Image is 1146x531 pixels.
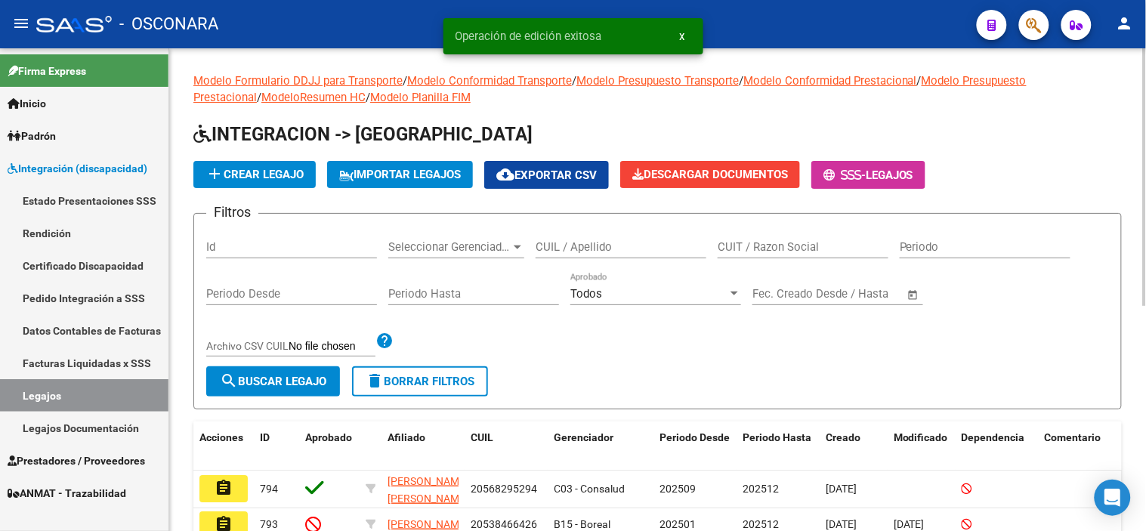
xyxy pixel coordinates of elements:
span: Comentario [1045,431,1101,443]
span: INTEGRACION -> [GEOGRAPHIC_DATA] [193,124,533,145]
datatable-header-cell: ID [254,421,299,471]
mat-icon: person [1116,14,1134,32]
input: Fecha fin [827,287,900,301]
datatable-header-cell: Aprobado [299,421,360,471]
span: Inicio [8,95,46,112]
span: Acciones [199,431,243,443]
span: Creado [826,431,860,443]
span: Afiliado [388,431,425,443]
button: Crear Legajo [193,161,316,188]
span: [PERSON_NAME] [388,518,468,530]
mat-icon: help [375,332,394,350]
mat-icon: assignment [215,479,233,497]
datatable-header-cell: Gerenciador [548,421,653,471]
span: IMPORTAR LEGAJOS [339,168,461,181]
datatable-header-cell: Comentario [1039,421,1129,471]
span: 793 [260,518,278,530]
span: Archivo CSV CUIL [206,340,289,352]
span: Descargar Documentos [632,168,788,181]
span: Prestadores / Proveedores [8,452,145,469]
input: Archivo CSV CUIL [289,340,375,353]
button: Buscar Legajo [206,366,340,397]
datatable-header-cell: Modificado [888,421,956,471]
span: Todos [570,287,602,301]
span: Modificado [894,431,948,443]
span: B15 - Boreal [554,518,610,530]
span: - [823,168,866,182]
span: Borrar Filtros [366,375,474,388]
span: ID [260,431,270,443]
span: [PERSON_NAME] [PERSON_NAME] [388,475,468,505]
span: ANMAT - Trazabilidad [8,485,126,502]
span: 202512 [743,483,779,495]
a: Modelo Conformidad Transporte [407,74,572,88]
span: 202509 [659,483,696,495]
span: - OSCONARA [119,8,218,41]
mat-icon: delete [366,372,384,390]
datatable-header-cell: Creado [820,421,888,471]
span: Periodo Hasta [743,431,811,443]
span: Integración (discapacidad) [8,160,147,177]
a: Modelo Presupuesto Transporte [576,74,739,88]
span: Exportar CSV [496,168,597,182]
datatable-header-cell: CUIL [465,421,548,471]
span: Aprobado [305,431,352,443]
button: x [668,23,697,50]
span: Legajos [866,168,913,182]
span: Dependencia [962,431,1025,443]
span: x [680,29,685,43]
datatable-header-cell: Periodo Hasta [737,421,820,471]
mat-icon: menu [12,14,30,32]
span: Gerenciador [554,431,613,443]
div: Open Intercom Messenger [1095,480,1131,516]
a: Modelo Planilla FIM [370,91,471,104]
input: Fecha inicio [752,287,814,301]
datatable-header-cell: Periodo Desde [653,421,737,471]
span: Buscar Legajo [220,375,326,388]
span: 794 [260,483,278,495]
span: 20568295294 [471,483,537,495]
datatable-header-cell: Afiliado [381,421,465,471]
span: Firma Express [8,63,86,79]
span: 202501 [659,518,696,530]
span: [DATE] [826,518,857,530]
span: 20538466426 [471,518,537,530]
mat-icon: add [205,165,224,183]
h3: Filtros [206,202,258,223]
span: Crear Legajo [205,168,304,181]
button: Open calendar [905,286,922,304]
datatable-header-cell: Dependencia [956,421,1039,471]
a: Modelo Conformidad Prestacional [743,74,917,88]
span: [DATE] [894,518,925,530]
span: Periodo Desde [659,431,730,443]
span: [DATE] [826,483,857,495]
datatable-header-cell: Acciones [193,421,254,471]
button: Descargar Documentos [620,161,800,188]
span: CUIL [471,431,493,443]
span: Padrón [8,128,56,144]
mat-icon: search [220,372,238,390]
span: Seleccionar Gerenciador [388,240,511,254]
mat-icon: cloud_download [496,165,514,184]
button: Exportar CSV [484,161,609,189]
span: 202512 [743,518,779,530]
button: Borrar Filtros [352,366,488,397]
span: Operación de edición exitosa [456,29,602,44]
button: IMPORTAR LEGAJOS [327,161,473,188]
span: C03 - Consalud [554,483,625,495]
button: -Legajos [811,161,925,189]
a: Modelo Formulario DDJJ para Transporte [193,74,403,88]
a: ModeloResumen HC [261,91,366,104]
